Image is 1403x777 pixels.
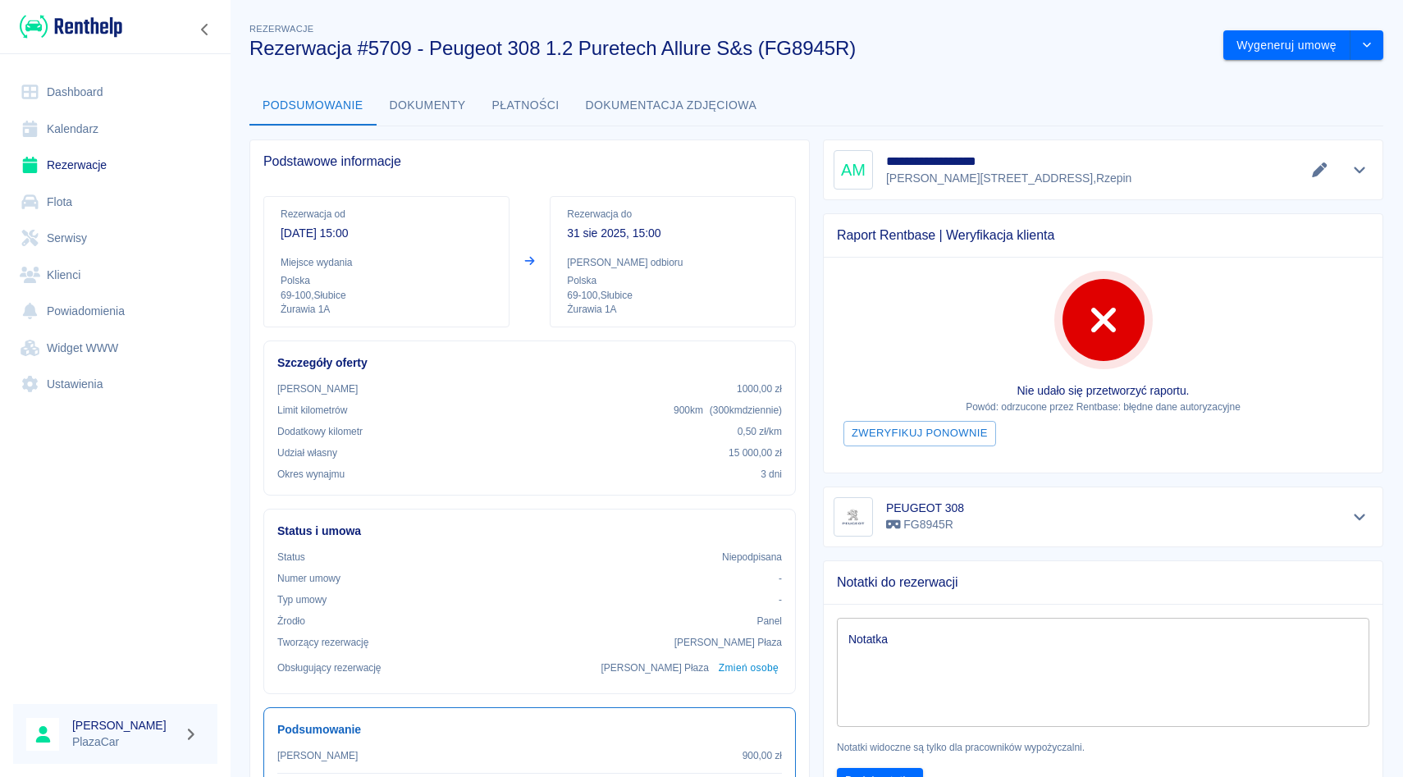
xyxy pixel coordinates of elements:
span: ( 300 km dziennie ) [710,404,782,416]
a: Powiadomienia [13,293,217,330]
p: Niepodpisana [722,550,782,564]
p: 900 km [674,403,782,418]
h6: [PERSON_NAME] [72,717,177,734]
a: Serwisy [13,220,217,257]
a: Dashboard [13,74,217,111]
p: Status [277,550,305,564]
p: Żurawia 1A [281,303,492,317]
button: Dokumentacja zdjęciowa [573,86,770,126]
p: 0,50 zł /km [738,424,782,439]
p: FG8945R [886,516,964,533]
h6: Podsumowanie [277,721,782,738]
p: Żurawia 1A [567,303,779,317]
button: Pokaż szczegóły [1346,505,1373,528]
p: [PERSON_NAME][STREET_ADDRESS] , Rzepin [886,170,1131,187]
p: [DATE] 15:00 [281,225,492,242]
a: Flota [13,184,217,221]
button: Zwiń nawigację [193,19,217,40]
p: Żrodło [277,614,305,628]
span: Rezerwacje [249,24,313,34]
button: Edytuj dane [1306,158,1333,181]
p: 69-100 , Słubice [281,288,492,303]
p: Panel [757,614,783,628]
button: Zweryfikuj ponownie [843,421,996,446]
a: Ustawienia [13,366,217,403]
a: Rezerwacje [13,147,217,184]
p: Limit kilometrów [277,403,347,418]
img: Renthelp logo [20,13,122,40]
button: Podsumowanie [249,86,377,126]
div: AM [834,150,873,190]
h6: Szczegóły oferty [277,354,782,372]
span: Raport Rentbase | Weryfikacja klienta [837,227,1369,244]
p: 15 000,00 zł [729,446,782,460]
h6: PEUGEOT 308 [886,500,964,516]
h3: Rezerwacja #5709 - Peugeot 308 1.2 Puretech Allure S&s (FG8945R) [249,37,1210,60]
p: Rezerwacja do [567,207,779,222]
button: drop-down [1350,30,1383,61]
p: [PERSON_NAME] Płaza [601,660,709,675]
button: Dokumenty [377,86,479,126]
p: 900,00 zł [743,748,782,763]
p: [PERSON_NAME] Płaza [674,635,782,650]
span: Notatki do rezerwacji [837,574,1369,591]
p: Polska [281,273,492,288]
a: Widget WWW [13,330,217,367]
p: Tworzący rezerwację [277,635,368,650]
p: [PERSON_NAME] [277,382,358,396]
p: - [779,571,782,586]
img: Image [837,500,870,533]
p: Rezerwacja od [281,207,492,222]
p: 1000,00 zł [737,382,782,396]
p: 69-100 , Słubice [567,288,779,303]
p: 3 dni [761,467,782,482]
button: Zmień osobę [715,656,782,680]
p: Okres wynajmu [277,467,345,482]
p: Obsługujący rezerwację [277,660,382,675]
p: [PERSON_NAME] odbioru [567,255,779,270]
p: PlazaCar [72,734,177,751]
span: Podstawowe informacje [263,153,796,170]
p: Numer umowy [277,571,340,586]
p: Typ umowy [277,592,327,607]
p: Powód: odrzucone przez Rentbase: błędne dane autoryzacyjne [837,400,1369,414]
p: Udział własny [277,446,337,460]
p: Dodatkowy kilometr [277,424,363,439]
a: Kalendarz [13,111,217,148]
p: 31 sie 2025, 15:00 [567,225,779,242]
p: Notatki widoczne są tylko dla pracowników wypożyczalni. [837,740,1369,755]
button: Płatności [479,86,573,126]
a: Klienci [13,257,217,294]
p: - [779,592,782,607]
p: Polska [567,273,779,288]
button: Wygeneruj umowę [1223,30,1350,61]
h6: Status i umowa [277,523,782,540]
button: Pokaż szczegóły [1346,158,1373,181]
p: [PERSON_NAME] [277,748,358,763]
a: Renthelp logo [13,13,122,40]
p: Miejsce wydania [281,255,492,270]
p: Nie udało się przetworzyć raportu. [837,382,1369,400]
